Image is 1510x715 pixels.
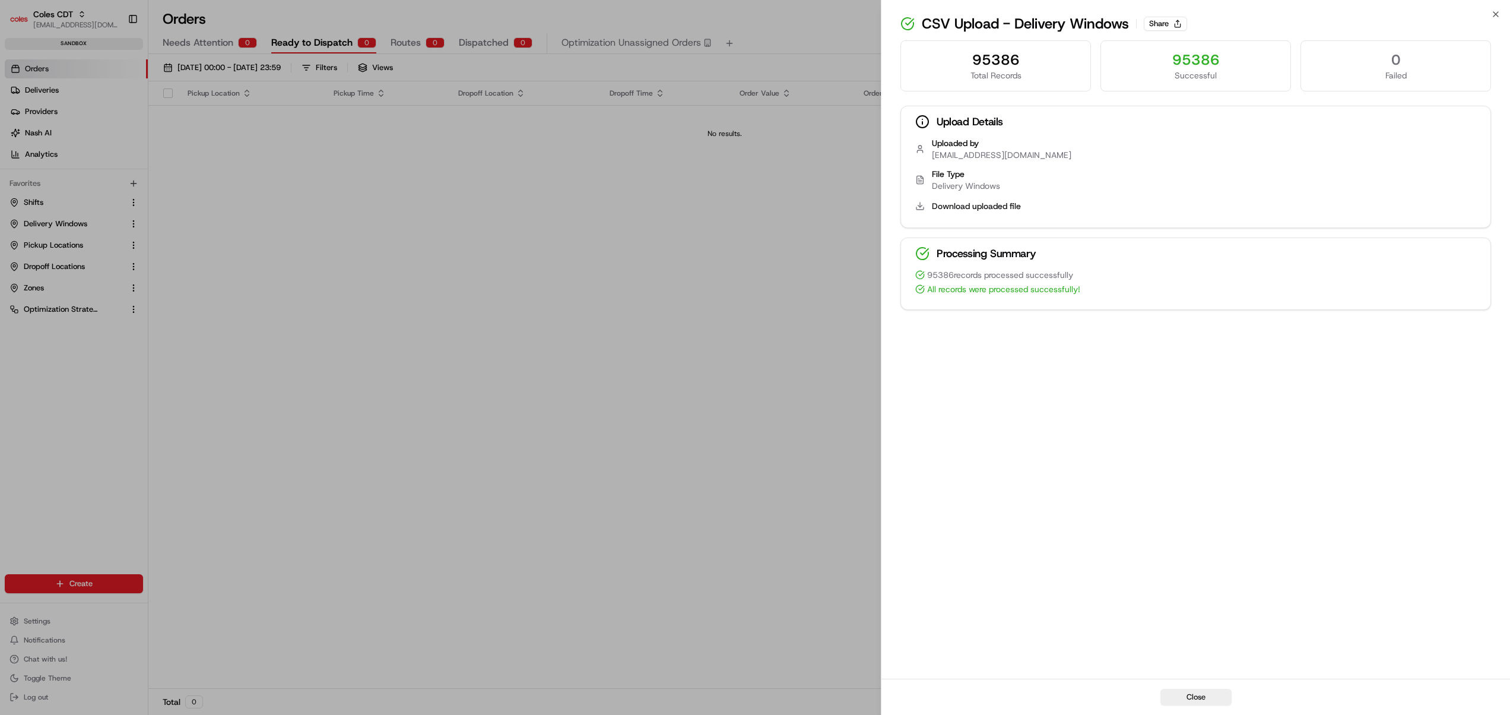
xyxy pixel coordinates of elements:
button: Start new chat [202,118,216,132]
div: 95386 [911,50,1081,69]
a: Powered byPylon [84,201,144,211]
div: Upload Details [901,106,1490,137]
div: CSV Upload - Delivery Windows [900,14,1491,33]
button: Share [1144,17,1187,31]
span: API Documentation [112,173,191,185]
button: Download uploaded file [932,200,1021,212]
div: File Type [932,168,1476,180]
input: Clear [31,77,196,90]
div: 💻 [100,174,110,184]
span: All records were processed successfully! [927,283,1080,295]
a: 💻API Documentation [96,168,195,189]
a: 📗Knowledge Base [7,168,96,189]
button: Close [1160,689,1232,705]
div: We're available if you need us! [40,126,150,135]
div: [EMAIL_ADDRESS][DOMAIN_NAME] [932,149,1071,161]
span: Knowledge Base [24,173,91,185]
span: 95386 records processed successfully [927,269,1073,281]
p: Welcome 👋 [12,48,216,67]
div: Processing Summary [901,238,1490,269]
div: Total Records [911,69,1081,81]
div: 📗 [12,174,21,184]
span: Pylon [118,202,144,211]
div: Start new chat [40,114,195,126]
div: Successful [1111,69,1281,81]
div: 0 [1311,50,1481,69]
img: 1736555255976-a54dd68f-1ca7-489b-9aae-adbdc363a1c4 [12,114,33,135]
div: 95386 [1111,50,1281,69]
div: Failed [1311,69,1481,81]
img: Nash [12,12,36,36]
div: Uploaded by [932,137,1071,149]
div: Delivery Windows [932,180,1476,192]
